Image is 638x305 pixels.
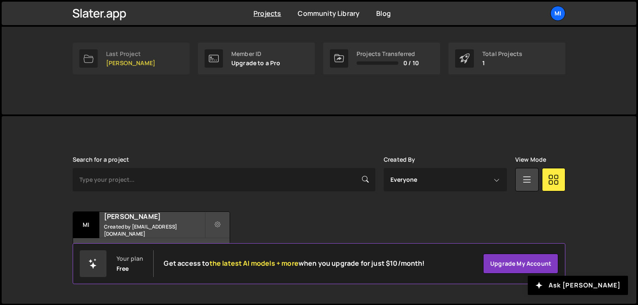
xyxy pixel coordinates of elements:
[482,60,522,66] p: 1
[253,9,281,18] a: Projects
[483,254,558,274] a: Upgrade my account
[357,51,419,57] div: Projects Transferred
[106,51,155,57] div: Last Project
[73,212,99,238] div: mi
[116,255,143,262] div: Your plan
[73,168,375,191] input: Type your project...
[73,238,230,263] div: 1 page, last updated by [DATE]
[73,156,129,163] label: Search for a project
[528,276,628,295] button: Ask [PERSON_NAME]
[104,223,205,237] small: Created by [EMAIL_ADDRESS][DOMAIN_NAME]
[106,60,155,66] p: [PERSON_NAME]
[73,211,230,264] a: mi [PERSON_NAME] Created by [EMAIL_ADDRESS][DOMAIN_NAME] 1 page, last updated by [DATE]
[298,9,360,18] a: Community Library
[73,43,190,74] a: Last Project [PERSON_NAME]
[164,259,425,267] h2: Get access to when you upgrade for just $10/month!
[376,9,391,18] a: Blog
[482,51,522,57] div: Total Projects
[550,6,565,21] a: mi
[384,156,415,163] label: Created By
[116,265,129,272] div: Free
[231,60,281,66] p: Upgrade to a Pro
[210,259,299,268] span: the latest AI models + more
[104,212,205,221] h2: [PERSON_NAME]
[403,60,419,66] span: 0 / 10
[515,156,546,163] label: View Mode
[231,51,281,57] div: Member ID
